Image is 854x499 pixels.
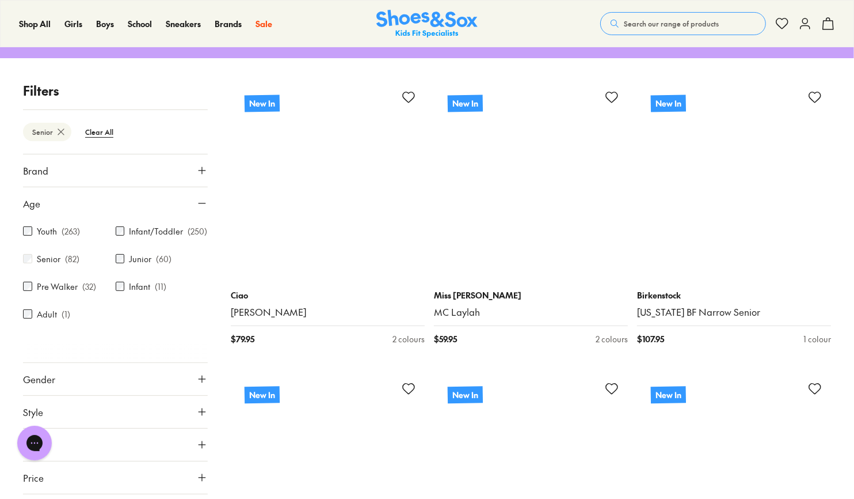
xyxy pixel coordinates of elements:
[256,18,272,30] a: Sale
[129,225,183,237] label: Infant/Toddler
[128,18,152,30] a: School
[129,281,150,293] label: Infant
[62,308,70,320] p: ( 1 )
[19,18,51,29] span: Shop All
[23,187,208,220] button: Age
[156,253,171,265] p: ( 60 )
[637,289,831,301] p: Birkenstock
[803,333,831,345] div: 1 colour
[64,18,82,30] a: Girls
[23,123,71,141] btn: Senior
[19,18,51,30] a: Shop All
[82,281,96,293] p: ( 32 )
[448,94,483,112] p: New In
[23,471,44,485] span: Price
[12,422,58,464] iframe: Gorgias live chat messenger
[76,122,123,142] btn: Clear All
[215,18,242,30] a: Brands
[23,405,43,419] span: Style
[637,81,831,275] a: New In
[62,225,80,237] p: ( 263 )
[96,18,114,29] span: Boys
[23,164,48,177] span: Brand
[23,81,208,100] p: Filters
[231,289,425,301] p: Ciao
[448,386,483,403] p: New In
[434,333,457,345] span: $ 59.95
[215,18,242,29] span: Brands
[155,281,166,293] p: ( 11 )
[637,333,664,345] span: $ 107.95
[23,196,40,210] span: Age
[128,18,152,29] span: School
[651,94,686,112] p: New In
[392,333,425,345] div: 2 colours
[231,81,425,275] a: New In
[637,306,831,319] a: [US_STATE] BF Narrow Senior
[434,81,628,275] a: New In
[231,306,425,319] a: [PERSON_NAME]
[245,94,280,112] p: New In
[96,18,114,30] a: Boys
[37,308,57,320] label: Adult
[245,386,280,403] p: New In
[37,253,60,265] label: Senior
[65,253,79,265] p: ( 82 )
[376,10,478,38] img: SNS_Logo_Responsive.svg
[23,396,208,428] button: Style
[23,363,208,395] button: Gender
[129,253,151,265] label: Junior
[188,225,207,237] p: ( 250 )
[64,18,82,29] span: Girls
[651,386,686,403] p: New In
[231,333,254,345] span: $ 79.95
[600,12,766,35] button: Search our range of products
[37,281,78,293] label: Pre Walker
[37,225,57,237] label: Youth
[434,306,628,319] a: MC Laylah
[596,333,628,345] div: 2 colours
[23,429,208,461] button: Colour
[434,289,628,301] p: Miss [PERSON_NAME]
[23,372,55,386] span: Gender
[256,18,272,29] span: Sale
[376,10,478,38] a: Shoes & Sox
[624,18,719,29] span: Search our range of products
[23,462,208,494] button: Price
[23,154,208,187] button: Brand
[166,18,201,30] a: Sneakers
[166,18,201,29] span: Sneakers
